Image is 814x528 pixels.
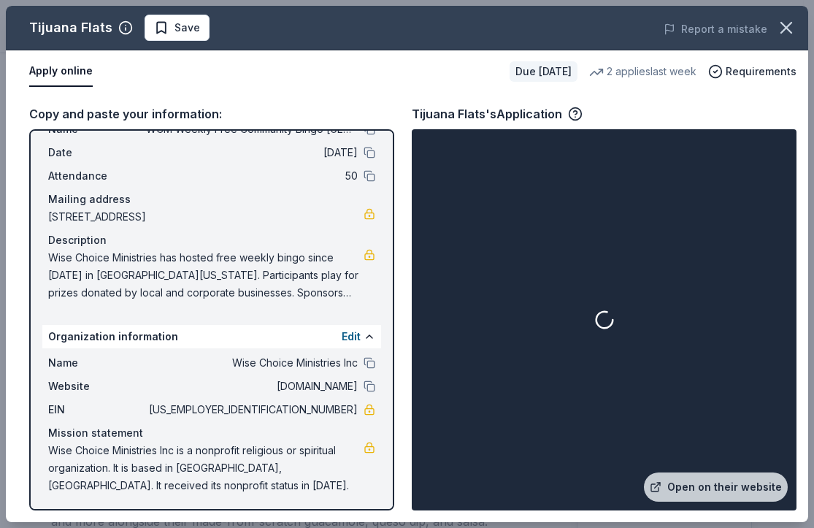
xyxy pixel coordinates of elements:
div: Description [48,232,375,249]
div: Tijuana Flats [29,16,112,39]
button: Apply online [29,56,93,87]
span: [DOMAIN_NAME] [146,378,358,395]
span: Website [48,378,146,395]
span: Save [174,19,200,37]
span: Wise Choice Ministries has hosted free weekly bingo since [DATE] in [GEOGRAPHIC_DATA][US_STATE]. ... [48,249,364,302]
button: Save [145,15,210,41]
span: [DATE] [146,144,358,161]
div: Tijuana Flats's Application [412,104,583,123]
div: Mailing address [48,191,375,208]
span: Attendance [48,167,146,185]
div: Organization information [42,325,381,348]
span: EIN [48,401,146,418]
span: 50 [146,167,358,185]
span: Date [48,144,146,161]
span: [US_EMPLOYER_IDENTIFICATION_NUMBER] [146,401,358,418]
div: Due [DATE] [510,61,577,82]
span: Name [48,354,146,372]
button: Requirements [708,63,796,80]
div: Mission statement [48,424,375,442]
span: Wise Choice Ministries Inc is a nonprofit religious or spiritual organization. It is based in [GE... [48,442,364,494]
a: Open on their website [644,472,788,502]
span: [STREET_ADDRESS] [48,208,364,226]
div: Copy and paste your information: [29,104,394,123]
span: Wise Choice Ministries Inc [146,354,358,372]
span: Requirements [726,63,796,80]
button: Edit [342,328,361,345]
button: Report a mistake [664,20,767,38]
div: 2 applies last week [589,63,696,80]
